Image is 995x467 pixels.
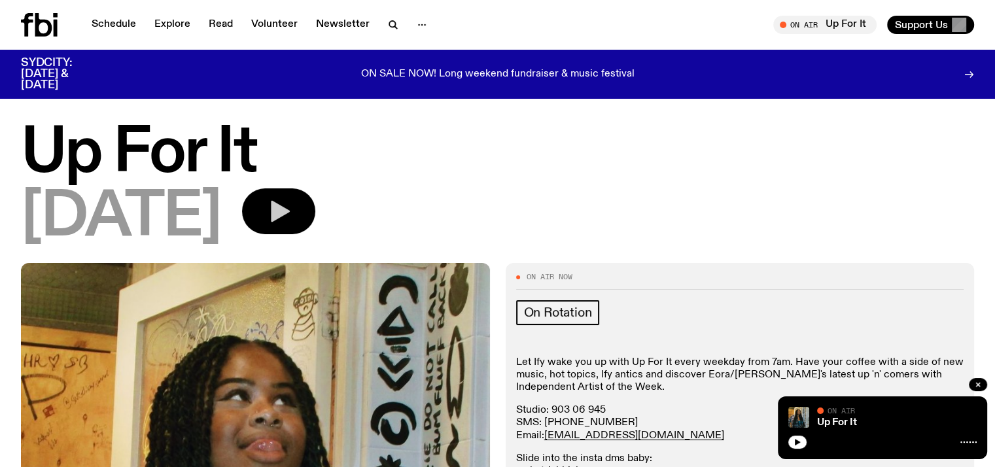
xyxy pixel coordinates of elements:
h3: SYDCITY: [DATE] & [DATE] [21,58,105,91]
span: Support Us [895,19,948,31]
p: Let Ify wake you up with Up For It every weekday from 7am. Have your coffee with a side of new mu... [516,356,964,394]
a: Volunteer [243,16,305,34]
span: On Air [828,406,855,415]
p: ON SALE NOW! Long weekend fundraiser & music festival [361,69,635,80]
p: Studio: 903 06 945 SMS: [PHONE_NUMBER] Email: [516,404,964,442]
a: Newsletter [308,16,377,34]
span: [DATE] [21,188,221,247]
h1: Up For It [21,124,974,183]
span: On Air Now [527,273,572,281]
button: Support Us [887,16,974,34]
button: On AirUp For It [773,16,877,34]
img: Ify - a Brown Skin girl with black braided twists, looking up to the side with her tongue stickin... [788,407,809,428]
a: Explore [147,16,198,34]
a: On Rotation [516,300,600,325]
a: Up For It [817,417,857,428]
span: On Rotation [524,305,592,320]
a: [EMAIL_ADDRESS][DOMAIN_NAME] [544,430,724,441]
a: Read [201,16,241,34]
a: Schedule [84,16,144,34]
